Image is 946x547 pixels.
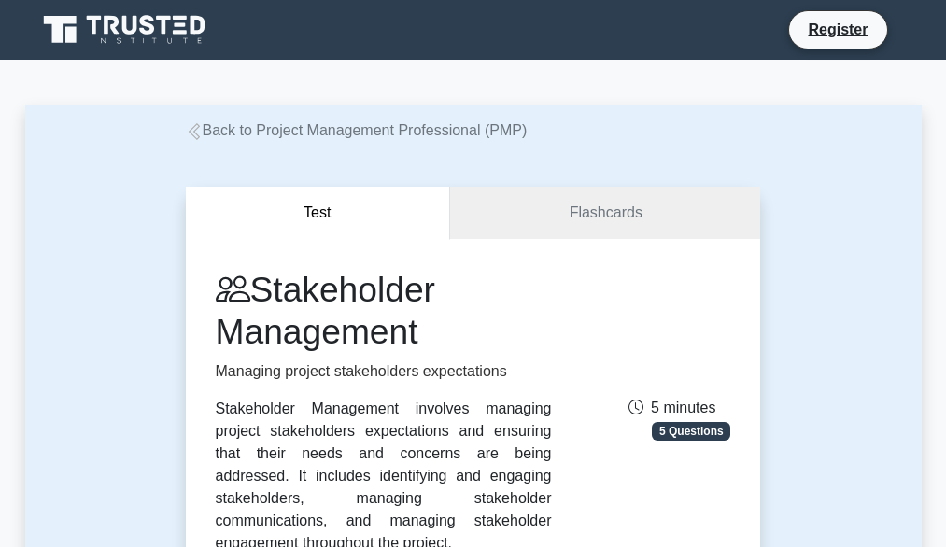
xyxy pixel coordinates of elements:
span: 5 Questions [652,422,730,441]
h1: Stakeholder Management [216,269,552,352]
a: Register [797,18,879,41]
a: Back to Project Management Professional (PMP) [186,122,528,138]
p: Managing project stakeholders expectations [216,360,552,383]
button: Test [186,187,451,240]
a: Flashcards [450,187,760,240]
span: 5 minutes [628,400,715,415]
